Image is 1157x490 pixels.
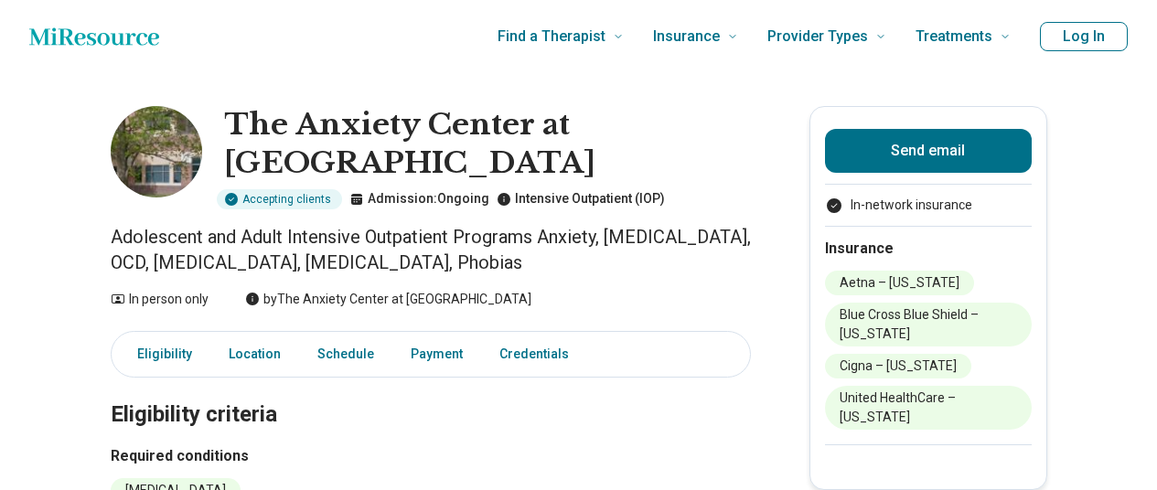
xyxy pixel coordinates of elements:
li: In-network insurance [825,196,1032,215]
div: by The Anxiety Center at [GEOGRAPHIC_DATA] [245,290,531,309]
button: Send email [825,129,1032,173]
li: Cigna – [US_STATE] [825,354,971,378]
a: Eligibility [115,336,203,373]
span: Find a Therapist [498,24,605,49]
h2: Eligibility criteria [111,356,751,431]
h2: Insurance [825,238,1032,260]
h1: The Anxiety Center at [GEOGRAPHIC_DATA] [224,106,751,182]
ul: Payment options [825,196,1032,215]
li: Blue Cross Blue Shield – [US_STATE] [825,303,1032,346]
p: Adolescent and Adult Intensive Outpatient Programs Anxiety, [MEDICAL_DATA], OCD, [MEDICAL_DATA], ... [111,224,751,275]
p: Intensive Outpatient (IOP) [497,189,665,208]
li: Aetna – [US_STATE] [825,271,974,295]
div: In person only [111,290,209,309]
span: Insurance [653,24,720,49]
span: Treatments [916,24,992,49]
a: Home page [29,18,159,55]
li: United HealthCare – [US_STATE] [825,386,1032,430]
p: Admission: Ongoing [349,189,489,208]
button: Log In [1040,22,1128,51]
h3: Required conditions [111,445,751,467]
a: Schedule [306,336,385,373]
a: Location [218,336,292,373]
a: Payment [400,336,474,373]
span: Provider Types [767,24,868,49]
a: Credentials [488,336,591,373]
div: Accepting clients [217,189,342,209]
